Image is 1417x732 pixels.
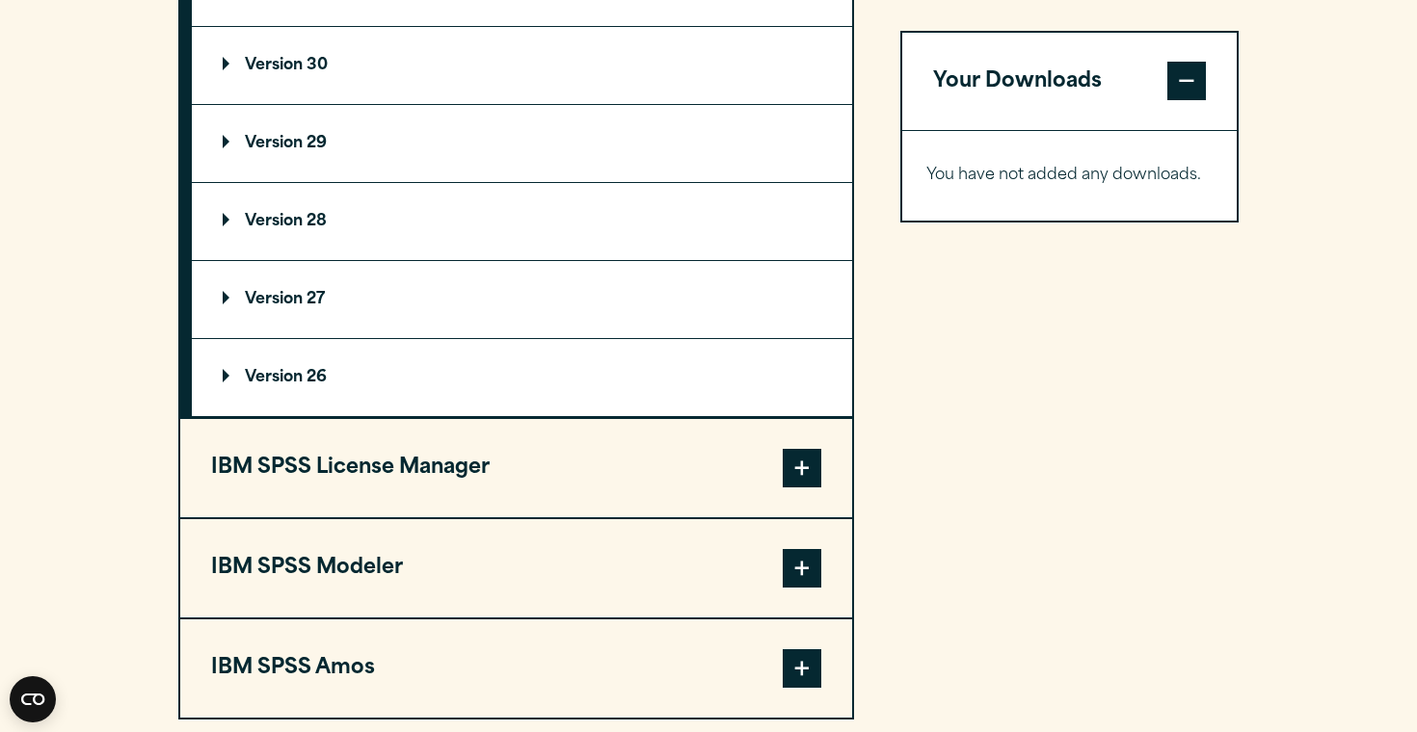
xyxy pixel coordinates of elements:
[223,214,327,229] p: Version 28
[902,131,1237,222] div: Your Downloads
[180,519,852,617] button: IBM SPSS Modeler
[223,370,327,385] p: Version 26
[192,183,852,260] summary: Version 28
[902,33,1237,131] button: Your Downloads
[192,339,852,416] summary: Version 26
[192,261,852,338] summary: Version 27
[192,27,852,104] summary: Version 30
[223,136,327,151] p: Version 29
[180,619,852,718] button: IBM SPSS Amos
[10,676,56,722] button: Open CMP widget
[180,419,852,517] button: IBM SPSS License Manager
[192,105,852,182] summary: Version 29
[926,163,1213,191] p: You have not added any downloads.
[223,292,325,307] p: Version 27
[223,58,328,73] p: Version 30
